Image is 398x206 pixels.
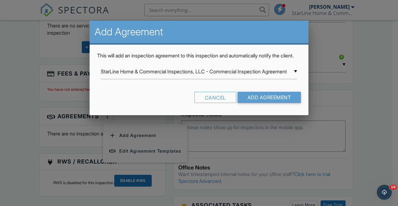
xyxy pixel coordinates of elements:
span: 10 [390,185,397,190]
h2: Add Agreement [95,26,303,38]
p: This will add an inspection agreement to this inspection and automatically notify the client. [97,52,301,59]
div: Cancel [194,92,236,103]
iframe: Intercom live chat [377,185,392,200]
input: Add Agreement [238,92,301,103]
